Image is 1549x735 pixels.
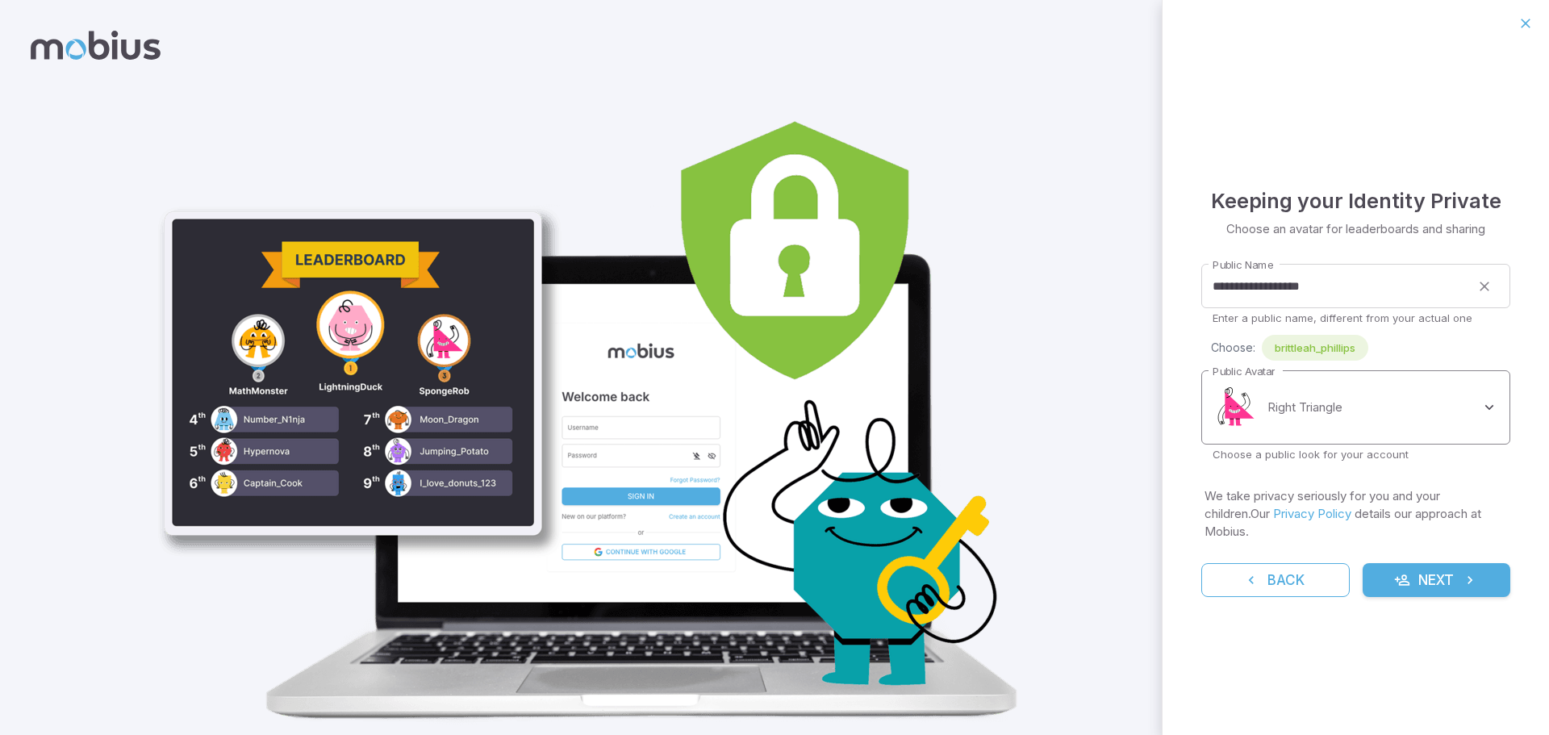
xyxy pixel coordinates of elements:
[1262,335,1368,361] div: brittleah_phillips
[1267,399,1342,416] p: Right Triangle
[1363,563,1511,597] button: Next
[1213,257,1273,273] label: Public Name
[1211,335,1510,361] div: Choose:
[1213,447,1499,461] p: Choose a public look for your account
[1205,487,1507,541] p: We take privacy seriously for you and your children. Our details our approach at Mobius.
[1201,563,1350,597] button: Back
[1213,383,1261,432] img: right-triangle.svg
[1226,220,1485,238] p: Choose an avatar for leaderboards and sharing
[1273,506,1351,521] a: Privacy Policy
[1262,340,1368,356] span: brittleah_phillips
[1213,311,1499,325] p: Enter a public name, different from your actual one
[1213,364,1275,379] label: Public Avatar
[1470,272,1499,301] button: clear
[1211,185,1501,217] h4: Keeping your Identity Private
